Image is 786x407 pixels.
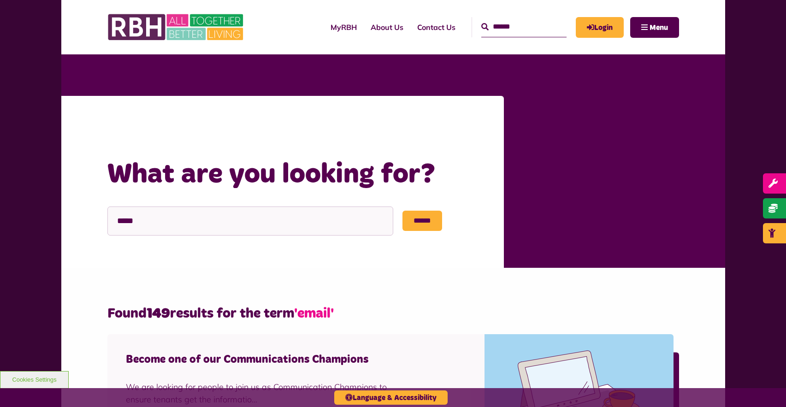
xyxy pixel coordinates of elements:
span: Menu [650,24,668,31]
a: What are you looking for? [195,122,300,132]
img: RBH [107,9,246,45]
strong: 149 [147,307,170,320]
a: Home [160,122,183,132]
a: MyRBH [324,15,364,40]
a: MyRBH [576,17,624,38]
h1: What are you looking for? [107,157,485,193]
div: We are looking for people to join us as Communication Champions to ensure tenants get the informa... [126,381,411,406]
iframe: Netcall Web Assistant for live chat [745,366,786,407]
button: Navigation [630,17,679,38]
h4: Become one of our Communications Champions [126,353,411,367]
a: Contact Us [410,15,462,40]
a: About Us [364,15,410,40]
h2: Found results for the term [107,305,679,323]
span: 'email' [294,307,334,320]
button: Language & Accessibility [334,390,448,405]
